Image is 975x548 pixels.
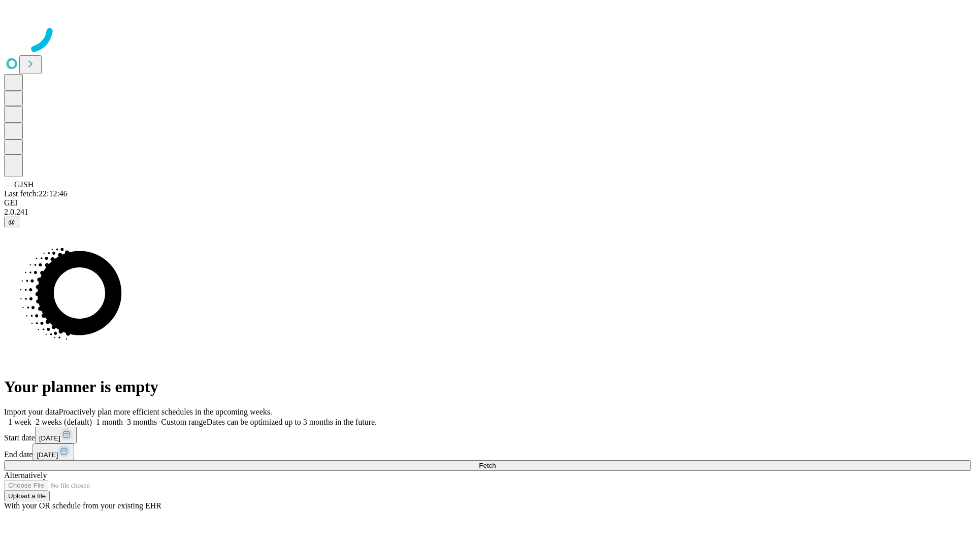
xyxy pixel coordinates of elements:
[4,208,971,217] div: 2.0.241
[37,451,58,459] span: [DATE]
[59,407,272,416] span: Proactively plan more efficient schedules in the upcoming weeks.
[4,189,68,198] span: Last fetch: 22:12:46
[127,418,157,426] span: 3 months
[4,427,971,443] div: Start date
[207,418,377,426] span: Dates can be optimized up to 3 months in the future.
[161,418,206,426] span: Custom range
[32,443,74,460] button: [DATE]
[4,378,971,396] h1: Your planner is empty
[96,418,123,426] span: 1 month
[4,217,19,227] button: @
[39,434,60,442] span: [DATE]
[4,460,971,471] button: Fetch
[8,418,31,426] span: 1 week
[4,407,59,416] span: Import your data
[4,501,161,510] span: With your OR schedule from your existing EHR
[4,198,971,208] div: GEI
[4,443,971,460] div: End date
[35,427,77,443] button: [DATE]
[8,218,15,226] span: @
[479,462,496,469] span: Fetch
[4,491,50,501] button: Upload a file
[4,471,47,479] span: Alternatively
[14,180,34,189] span: GJSH
[36,418,92,426] span: 2 weeks (default)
